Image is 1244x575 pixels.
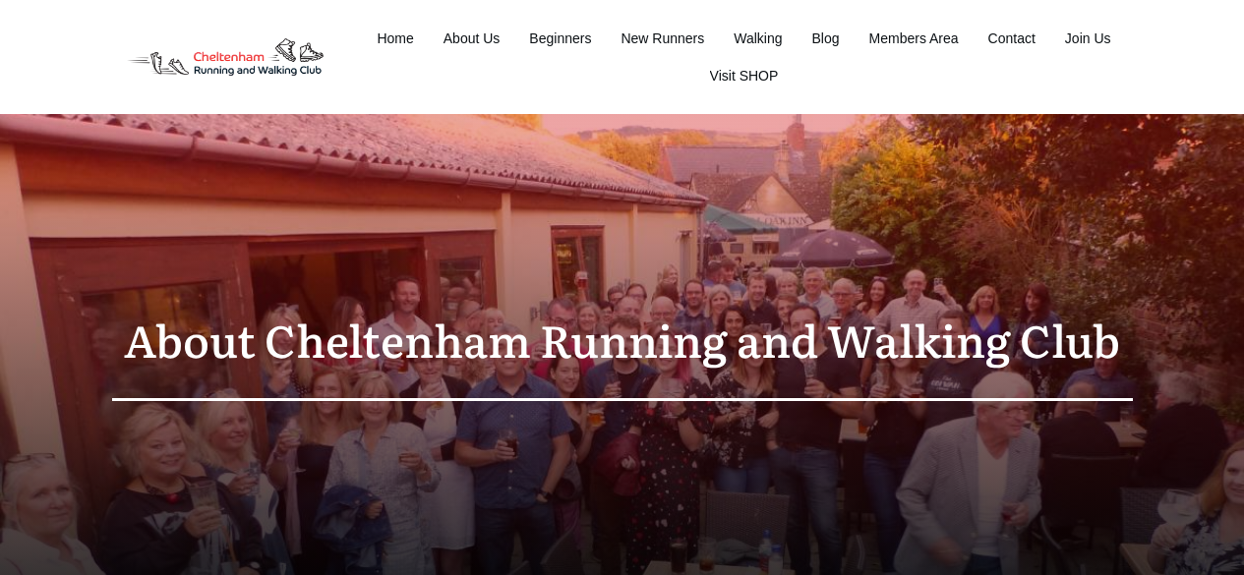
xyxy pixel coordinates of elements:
[377,25,413,52] a: Home
[529,25,591,52] a: Beginners
[988,25,1036,52] a: Contact
[1065,25,1111,52] a: Join Us
[444,25,501,52] a: About Us
[869,25,959,52] a: Members Area
[734,25,782,52] a: Walking
[710,62,779,89] a: Visit SHOP
[812,25,840,52] a: Blog
[112,301,1133,378] p: About Cheltenham Running and Walking Club
[111,25,340,90] img: Decathlon
[621,25,704,52] a: New Runners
